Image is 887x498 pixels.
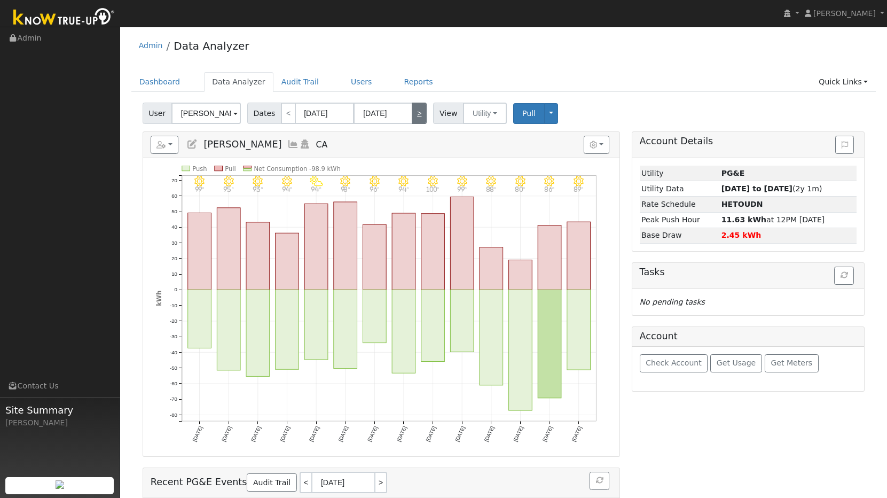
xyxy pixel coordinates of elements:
[396,425,408,443] text: [DATE]
[366,425,379,443] text: [DATE]
[540,186,559,192] p: 86°
[170,349,178,355] text: -40
[143,103,172,124] span: User
[223,176,233,186] i: 6/11 - Clear
[170,318,178,324] text: -20
[570,186,588,192] p: 89°
[574,176,584,186] i: 6/23 - Clear
[640,228,720,243] td: Base Draw
[170,334,178,340] text: -30
[171,208,177,214] text: 50
[279,425,291,443] text: [DATE]
[275,290,299,370] rect: onclick=""
[363,290,386,343] rect: onclick=""
[247,103,281,124] span: Dates
[428,176,438,186] i: 6/18 - Clear
[249,186,267,192] p: 93°
[225,165,236,173] text: Pull
[334,202,357,290] rect: onclick=""
[155,291,163,306] text: kWh
[375,472,387,493] a: >
[522,109,536,118] span: Pull
[835,136,854,154] button: Issue History
[5,417,114,429] div: [PERSON_NAME]
[250,425,262,443] text: [DATE]
[513,103,545,124] button: Pull
[463,103,507,124] button: Utility
[308,425,320,443] text: [DATE]
[765,354,819,372] button: Get Meters
[299,139,311,150] a: Login As (last Never)
[287,139,299,150] a: Multi-Series Graph
[343,72,380,92] a: Users
[421,214,445,290] rect: onclick=""
[203,139,281,150] span: [PERSON_NAME]
[170,302,178,308] text: -10
[170,412,178,418] text: -80
[131,72,189,92] a: Dashboard
[278,186,296,192] p: 94°
[190,186,208,192] p: 99°
[509,260,532,290] rect: onclick=""
[538,290,561,399] rect: onclick=""
[310,176,323,186] i: 6/14 - PartlyCloudy
[247,473,296,492] a: Audit Trail
[392,290,415,373] rect: onclick=""
[811,72,876,92] a: Quick Links
[509,290,532,411] rect: onclick=""
[454,425,466,443] text: [DATE]
[5,403,114,417] span: Site Summary
[721,184,792,193] strong: [DATE] to [DATE]
[186,139,198,150] a: Edit User (38033)
[424,186,442,192] p: 100°
[171,271,177,277] text: 10
[281,103,296,124] a: <
[450,197,474,290] rect: onclick=""
[421,290,445,362] rect: onclick=""
[337,425,350,443] text: [DATE]
[541,425,554,443] text: [DATE]
[571,425,583,443] text: [DATE]
[8,6,120,30] img: Know True-Up
[171,240,177,246] text: 30
[304,204,328,290] rect: onclick=""
[425,425,437,443] text: [DATE]
[640,181,720,197] td: Utility Data
[719,212,857,228] td: at 12PM [DATE]
[217,290,240,371] rect: onclick=""
[171,255,177,261] text: 20
[171,193,177,199] text: 60
[457,176,467,186] i: 6/19 - Clear
[275,234,299,290] rect: onclick=""
[191,425,203,443] text: [DATE]
[316,139,328,150] span: CA
[363,224,386,290] rect: onclick=""
[771,359,812,367] span: Get Meters
[304,290,328,360] rect: onclick=""
[396,72,441,92] a: Reports
[170,396,178,402] text: -70
[300,472,311,493] a: <
[646,359,702,367] span: Check Account
[640,136,857,147] h5: Account Details
[188,290,211,348] rect: onclick=""
[545,176,555,186] i: 6/22 - Clear
[365,186,383,192] p: 96°
[398,176,409,186] i: 6/17 - Clear
[813,9,876,18] span: [PERSON_NAME]
[282,176,292,186] i: 6/13 - Clear
[834,267,854,285] button: Refresh
[139,41,163,50] a: Admin
[640,267,857,278] h5: Tasks
[151,472,613,493] h5: Recent PG&E Events
[217,208,240,290] rect: onclick=""
[640,197,720,212] td: Rate Schedule
[171,224,177,230] text: 40
[483,425,496,443] text: [DATE]
[513,425,525,443] text: [DATE]
[721,184,822,193] span: (2y 1m)
[480,290,503,386] rect: onclick=""
[721,200,763,208] strong: Z
[204,72,273,92] a: Data Analyzer
[395,186,413,192] p: 94°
